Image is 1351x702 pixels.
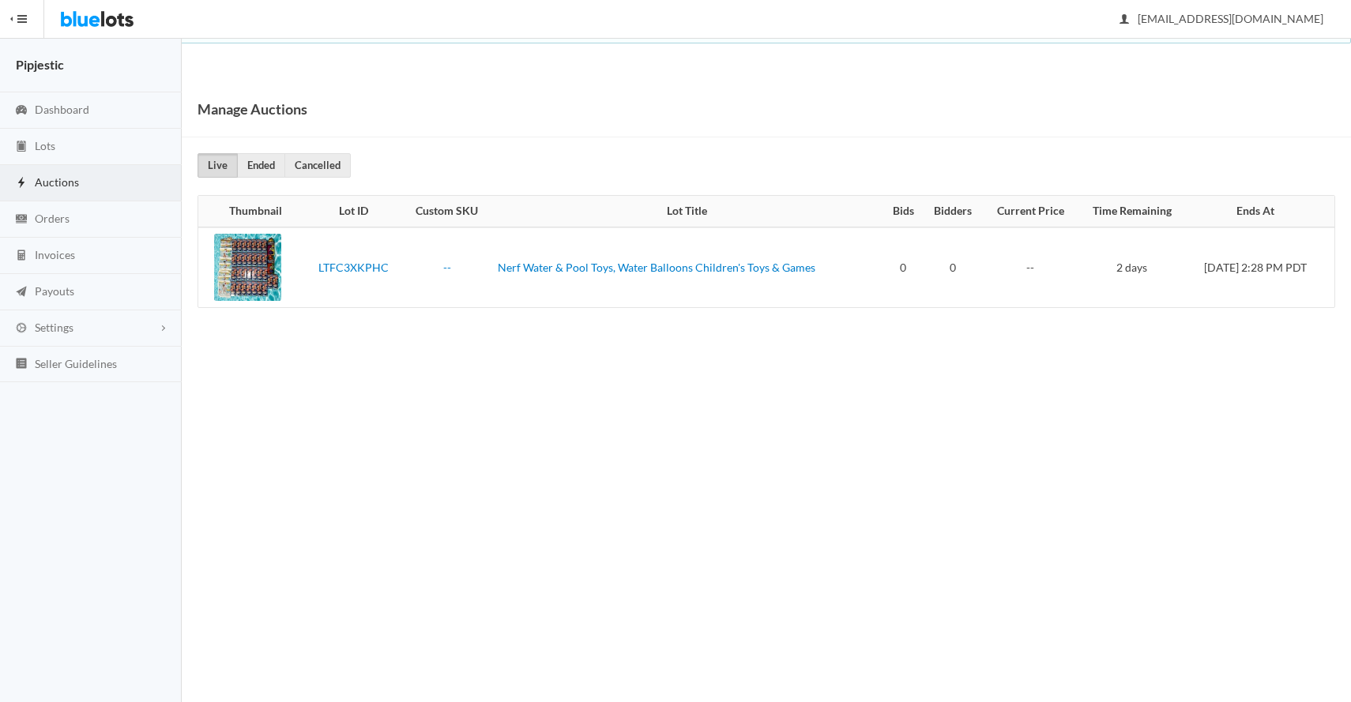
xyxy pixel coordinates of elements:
td: 2 days [1078,227,1187,308]
a: Nerf Water & Pool Toys, Water Balloons Children's Toys & Games [498,261,815,274]
span: Seller Guidelines [35,357,117,370]
th: Ends At [1187,196,1334,227]
span: Payouts [35,284,74,298]
span: Orders [35,212,70,225]
ion-icon: list box [13,357,29,372]
th: Current Price [983,196,1078,227]
h1: Manage Auctions [198,97,307,121]
th: Time Remaining [1078,196,1187,227]
a: Cancelled [284,153,351,178]
ion-icon: calculator [13,249,29,264]
th: Lot ID [304,196,402,227]
th: Bidders [924,196,984,227]
td: -- [983,227,1078,308]
th: Thumbnail [198,196,304,227]
span: Invoices [35,248,75,261]
a: LTFC3XKPHC [318,261,389,274]
ion-icon: clipboard [13,140,29,155]
ion-icon: cog [13,321,29,336]
td: 0 [883,227,924,308]
ion-icon: speedometer [13,103,29,118]
a: -- [443,261,451,274]
ion-icon: paper plane [13,285,29,300]
td: [DATE] 2:28 PM PDT [1187,227,1334,308]
ion-icon: person [1116,13,1132,28]
ion-icon: flash [13,176,29,191]
th: Custom SKU [402,196,491,227]
a: Live [198,153,238,178]
span: Lots [35,139,55,152]
span: Settings [35,321,73,334]
th: Lot Title [491,196,883,227]
ion-icon: cash [13,212,29,227]
a: Ended [237,153,285,178]
td: 0 [924,227,984,308]
span: Auctions [35,175,79,189]
th: Bids [883,196,924,227]
span: [EMAIL_ADDRESS][DOMAIN_NAME] [1120,12,1323,25]
strong: Pipjestic [16,57,64,72]
span: Dashboard [35,103,89,116]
